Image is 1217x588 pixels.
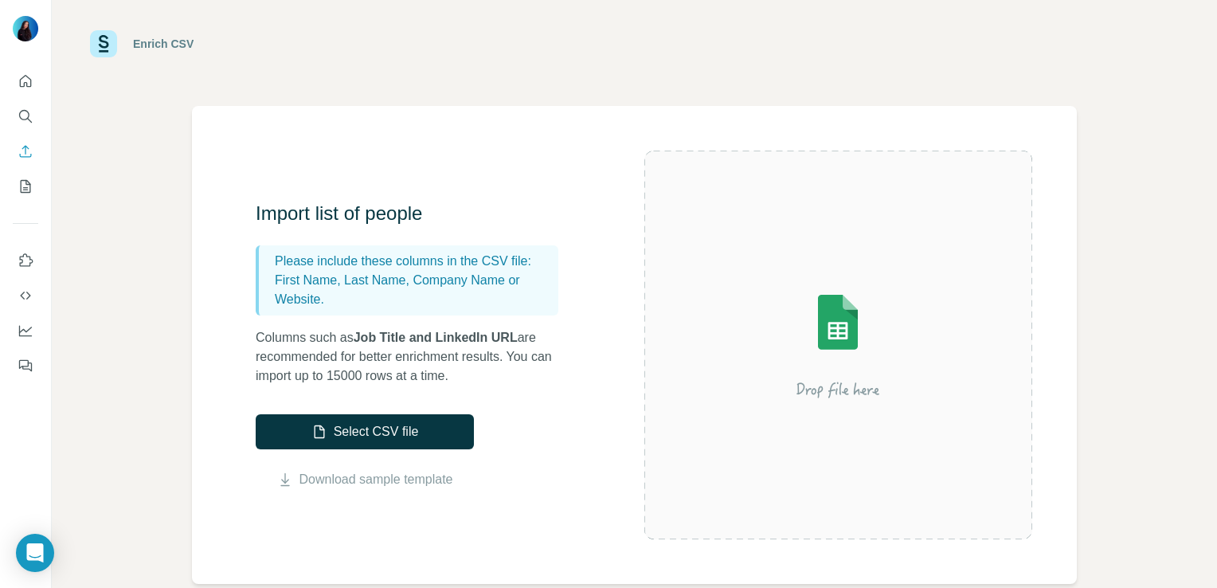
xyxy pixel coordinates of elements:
a: Download sample template [299,470,453,489]
button: Dashboard [13,316,38,345]
p: Please include these columns in the CSV file: [275,252,552,271]
div: Open Intercom Messenger [16,534,54,572]
button: Use Surfe API [13,281,38,310]
button: Download sample template [256,470,474,489]
p: Columns such as are recommended for better enrichment results. You can import up to 15000 rows at... [256,328,574,386]
img: Surfe Logo [90,30,117,57]
button: My lists [13,172,38,201]
img: Avatar [13,16,38,41]
h3: Import list of people [256,201,574,226]
button: Select CSV file [256,414,474,449]
img: Surfe Illustration - Drop file here or select below [695,249,981,441]
button: Enrich CSV [13,137,38,166]
button: Search [13,102,38,131]
button: Quick start [13,67,38,96]
div: Enrich CSV [133,36,194,52]
button: Use Surfe on LinkedIn [13,246,38,275]
p: First Name, Last Name, Company Name or Website. [275,271,552,309]
button: Feedback [13,351,38,380]
span: Job Title and LinkedIn URL [354,331,518,344]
